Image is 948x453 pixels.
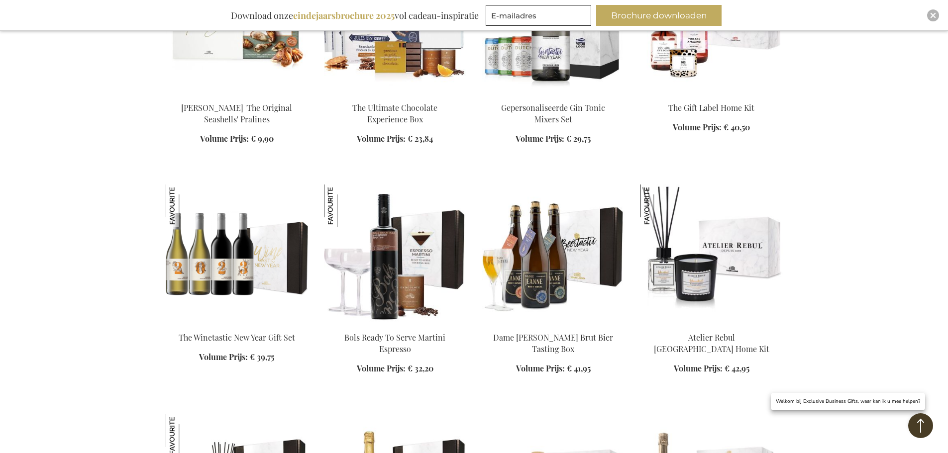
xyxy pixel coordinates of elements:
span: € 42,95 [725,363,749,373]
a: The Ultimate Chocolate Experience Box The Ultimate Chocolate Experience Box [324,90,466,99]
form: marketing offers and promotions [486,5,594,29]
img: Dame Jeanne Royal Champagne Beer Tasting Box [482,184,625,324]
span: € 40,50 [724,122,750,132]
a: Atelier Rebul Istanbul Home Kit Atelier Rebul Istanbul Home Kit [640,320,783,329]
img: Beer Apéro Gift Box [166,184,308,324]
a: Volume Prijs: € 39,75 [199,352,274,363]
a: Volume Prijs: € 9,90 [200,133,274,145]
span: Volume Prijs: [199,352,248,362]
input: E-mailadres [486,5,591,26]
a: Volume Prijs: € 29,75 [516,133,591,145]
a: [PERSON_NAME] 'The Original Seashells' Pralines [181,102,292,124]
img: Close [930,12,936,18]
button: Brochure downloaden [596,5,722,26]
span: € 41,95 [567,363,591,373]
img: Atelier Rebul Istanbul Home Kit [640,184,783,324]
span: Volume Prijs: [200,133,249,144]
span: Volume Prijs: [674,363,723,373]
a: The Ultimate Chocolate Experience Box [352,102,437,124]
a: Dame Jeanne Royal Champagne Beer Tasting Box [482,320,625,329]
img: The Winetastic New Year Gift Set [166,184,209,227]
span: Volume Prijs: [357,363,406,373]
a: Volume Prijs: € 41,95 [516,363,591,374]
a: Beer Apéro Gift Box [482,90,625,99]
a: Guylian 'The Original Seashells' Pralines Guylian 'The Original Seashells' Pralines [166,90,308,99]
a: The Gift Label Home Kit [640,90,783,99]
a: Volume Prijs: € 23,84 [357,133,433,145]
span: Volume Prijs: [673,122,722,132]
img: Bols Ready To Serve Martini Espresso [324,184,367,227]
span: € 23,84 [408,133,433,144]
span: Volume Prijs: [357,133,406,144]
a: Bols Ready To Serve Martini Espresso [344,332,445,354]
span: Volume Prijs: [516,133,564,144]
a: Beer Apéro Gift Box The Winetastic New Year Gift Set [166,320,308,329]
span: Volume Prijs: [516,363,565,373]
a: The Winetastic New Year Gift Set [179,332,295,343]
div: Download onze vol cadeau-inspiratie [226,5,483,26]
a: The Gift Label Home Kit [668,102,754,113]
span: € 32,20 [408,363,433,373]
b: eindejaarsbrochure 2025 [293,9,395,21]
a: Gepersonaliseerde Gin Tonic Mixers Set [501,102,605,124]
span: € 9,90 [251,133,274,144]
a: Volume Prijs: € 32,20 [357,363,433,374]
img: Bols Ready To Serve Martini Espresso [324,184,466,324]
a: Volume Prijs: € 42,95 [674,363,749,374]
a: Atelier Rebul [GEOGRAPHIC_DATA] Home Kit [654,332,769,354]
span: € 29,75 [566,133,591,144]
a: Volume Prijs: € 40,50 [673,122,750,133]
a: Dame [PERSON_NAME] Brut Bier Tasting Box [493,332,613,354]
span: € 39,75 [250,352,274,362]
img: Atelier Rebul Istanbul Home Kit [640,184,683,227]
a: Bols Ready To Serve Martini Espresso Bols Ready To Serve Martini Espresso [324,320,466,329]
div: Close [927,9,939,21]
